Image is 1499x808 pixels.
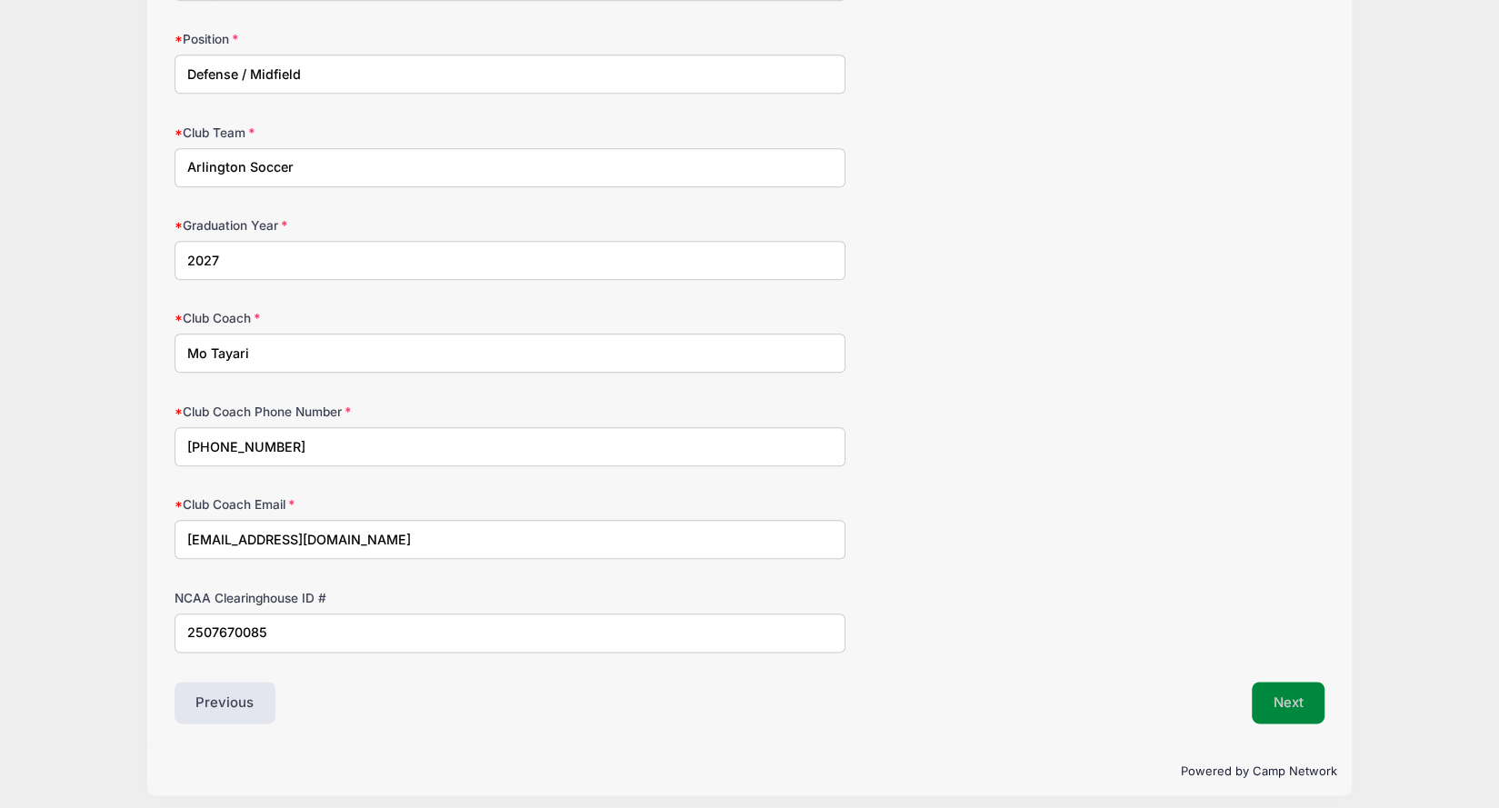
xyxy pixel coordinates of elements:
label: Club Coach Email [175,495,558,514]
label: Club Team [175,124,558,142]
button: Previous [175,682,276,723]
p: Powered by Camp Network [163,763,1337,781]
label: NCAA Clearinghouse ID # [175,589,558,607]
label: Graduation Year [175,216,558,234]
button: Next [1252,682,1325,723]
label: Club Coach [175,309,558,327]
label: Position [175,30,558,48]
label: Club Coach Phone Number [175,403,558,421]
